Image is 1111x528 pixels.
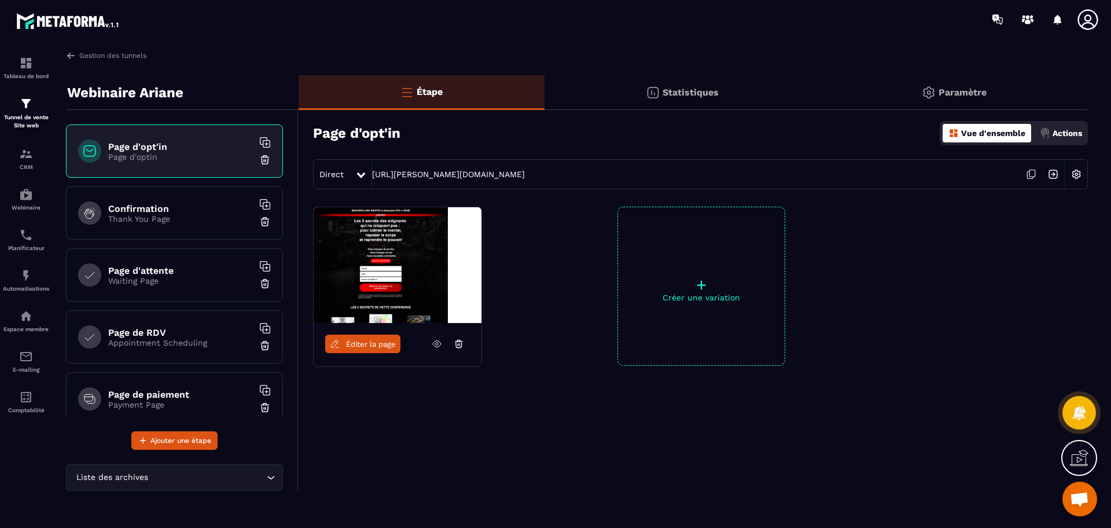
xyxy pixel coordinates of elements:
a: emailemailE-mailing [3,341,49,382]
p: Paramètre [939,87,987,98]
img: trash [259,340,271,351]
div: Search for option [66,464,283,491]
p: E-mailing [3,366,49,373]
img: formation [19,147,33,161]
a: automationsautomationsEspace membre [3,300,49,341]
img: trash [259,402,271,413]
a: formationformationTunnel de vente Site web [3,88,49,138]
h6: Page d'opt'in [108,141,253,152]
p: Comptabilité [3,407,49,413]
p: Page d'optin [108,152,253,162]
img: automations [19,269,33,283]
button: Ajouter une étape [131,431,218,450]
span: Ajouter une étape [150,435,211,446]
span: Éditer la page [346,340,396,349]
p: Actions [1053,129,1082,138]
img: trash [259,154,271,166]
img: automations [19,309,33,323]
img: trash [259,216,271,228]
input: Search for option [150,471,264,484]
p: Statistiques [663,87,719,98]
img: scheduler [19,228,33,242]
p: Espace membre [3,326,49,332]
p: Planificateur [3,245,49,251]
img: arrow [66,50,76,61]
a: formationformationTableau de bord [3,47,49,88]
img: formation [19,97,33,111]
img: automations [19,188,33,201]
p: Webinaire [3,204,49,211]
a: automationsautomationsAutomatisations [3,260,49,300]
p: Waiting Page [108,276,253,285]
img: logo [16,10,120,31]
h3: Page d'opt'in [313,125,400,141]
p: Tunnel de vente Site web [3,113,49,130]
img: bars-o.4a397970.svg [400,85,414,99]
span: Liste des archives [73,471,150,484]
a: Éditer la page [325,335,400,353]
img: actions.d6e523a2.png [1040,128,1050,138]
p: Automatisations [3,285,49,292]
img: accountant [19,390,33,404]
img: email [19,350,33,364]
a: automationsautomationsWebinaire [3,179,49,219]
img: arrow-next.bcc2205e.svg [1042,163,1064,185]
img: formation [19,56,33,70]
a: [URL][PERSON_NAME][DOMAIN_NAME] [372,170,525,179]
p: Créer une variation [618,293,785,302]
img: trash [259,278,271,289]
p: + [618,277,785,293]
img: dashboard-orange.40269519.svg [948,128,959,138]
a: accountantaccountantComptabilité [3,382,49,422]
img: setting-gr.5f69749f.svg [922,86,936,100]
p: Vue d'ensemble [961,129,1025,138]
a: formationformationCRM [3,138,49,179]
h6: Confirmation [108,203,253,214]
span: Direct [319,170,344,179]
p: Payment Page [108,400,253,409]
div: Mở cuộc trò chuyện [1062,482,1097,516]
img: stats.20deebd0.svg [646,86,660,100]
p: Étape [417,86,443,97]
img: setting-w.858f3a88.svg [1065,163,1087,185]
h6: Page de RDV [108,327,253,338]
h6: Page d'attente [108,265,253,276]
a: schedulerschedulerPlanificateur [3,219,49,260]
p: Webinaire Ariane [67,81,183,104]
p: Thank You Page [108,214,253,223]
h6: Page de paiement [108,389,253,400]
p: CRM [3,164,49,170]
p: Appointment Scheduling [108,338,253,347]
a: Gestion des tunnels [66,50,146,61]
p: Tableau de bord [3,73,49,79]
img: image [314,207,481,323]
